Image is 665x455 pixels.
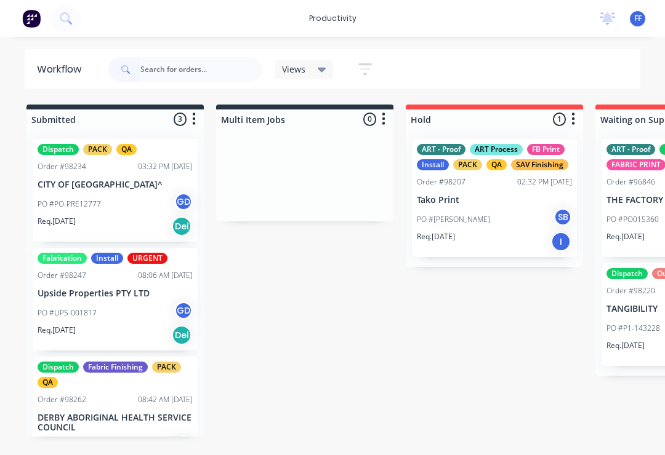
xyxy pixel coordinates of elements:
[607,176,655,188] div: Order #96846
[38,180,193,190] p: CITY OF [GEOGRAPHIC_DATA]^
[138,270,193,281] div: 08:06 AM [DATE]
[38,199,101,210] p: PO #PO-PRE12777
[417,144,465,155] div: ART - Proof
[33,139,198,242] div: DispatchPACKQAOrder #9823403:32 PM [DATE]CITY OF [GEOGRAPHIC_DATA]^PO #PO-PRE12777GDReq.[DATE]Del
[38,270,86,281] div: Order #98247
[38,307,97,318] p: PO #UPS-001817
[83,362,148,373] div: Fabric Finishing
[417,176,465,188] div: Order #98207
[116,144,137,155] div: QA
[607,285,655,296] div: Order #98220
[554,208,572,226] div: SB
[174,435,193,454] div: GD
[417,195,572,205] p: Tako Print
[127,253,167,264] div: URGENT
[417,231,455,242] p: Req. [DATE]
[83,144,112,155] div: PACK
[38,413,193,433] p: DERBY ABORIGINAL HEALTH SERVICE COUNCIL
[453,159,482,170] div: PACK
[517,176,572,188] div: 02:32 PM [DATE]
[38,288,193,299] p: Upside Properties PTY LTD
[38,216,76,227] p: Req. [DATE]
[172,216,191,236] div: Del
[138,394,193,405] div: 08:42 AM [DATE]
[417,214,490,225] p: PO #[PERSON_NAME]
[38,161,86,172] div: Order #98234
[38,253,87,264] div: Fabrication
[38,394,86,405] div: Order #98262
[138,161,193,172] div: 03:32 PM [DATE]
[607,323,660,334] p: PO #P1-143228
[38,144,79,155] div: Dispatch
[607,268,648,279] div: Dispatch
[140,57,262,82] input: Search for orders...
[511,159,568,170] div: SAV Finishing
[22,9,41,28] img: Factory
[527,144,565,155] div: FB Print
[417,159,449,170] div: Install
[174,192,193,211] div: GD
[152,362,181,373] div: PACK
[634,13,642,24] span: FF
[607,144,655,155] div: ART - Proof
[174,301,193,320] div: GD
[607,340,645,351] p: Req. [DATE]
[486,159,507,170] div: QA
[282,63,305,76] span: Views
[470,144,523,155] div: ART Process
[38,325,76,336] p: Req. [DATE]
[303,9,363,28] div: productivity
[607,231,645,242] p: Req. [DATE]
[33,248,198,350] div: FabricationInstallURGENTOrder #9824708:06 AM [DATE]Upside Properties PTY LTDPO #UPS-001817GDReq.[...
[37,62,87,77] div: Workflow
[91,253,123,264] div: Install
[38,377,58,388] div: QA
[607,214,659,225] p: PO #PO015360
[38,362,79,373] div: Dispatch
[412,139,577,257] div: ART - ProofART ProcessFB PrintInstallPACKQASAV FinishingOrder #9820702:32 PM [DATE]Tako PrintPO #...
[172,325,191,345] div: Del
[551,232,571,251] div: I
